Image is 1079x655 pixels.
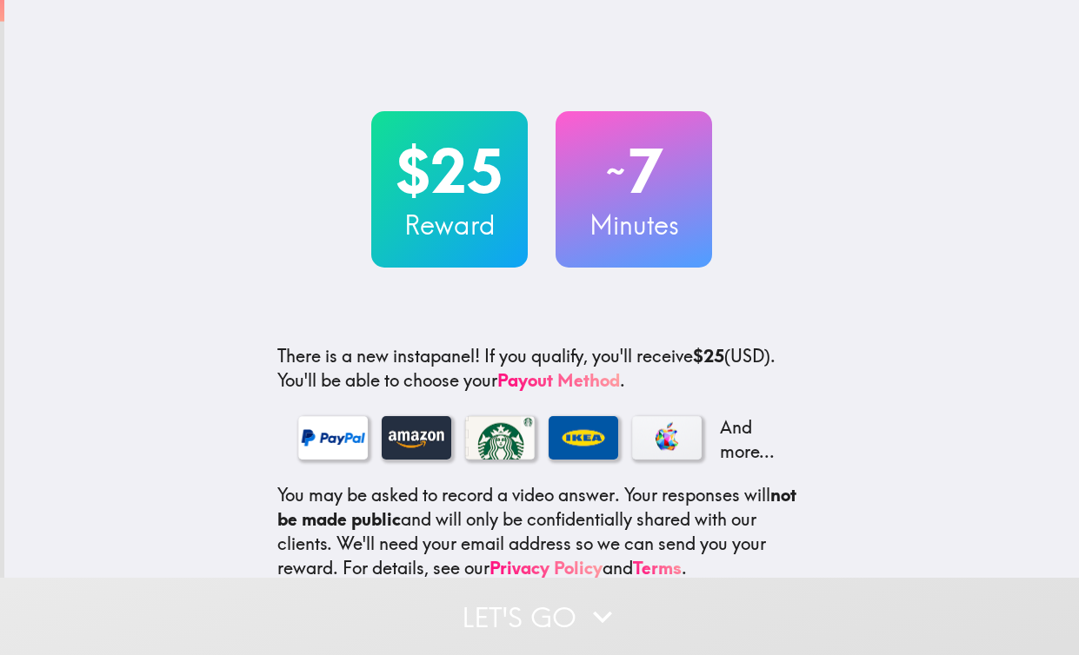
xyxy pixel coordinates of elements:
span: There is a new instapanel! [277,345,480,367]
a: Privacy Policy [490,557,603,579]
h2: $25 [371,136,528,207]
p: You may be asked to record a video answer. Your responses will and will only be confidentially sh... [277,483,806,580]
h3: Reward [371,207,528,243]
span: ~ [603,145,628,197]
h2: 7 [556,136,712,207]
b: not be made public [277,484,796,530]
p: If you qualify, you'll receive (USD) . You'll be able to choose your . [277,344,806,393]
h3: Minutes [556,207,712,243]
a: Terms [633,557,682,579]
b: $25 [693,345,724,367]
a: Payout Method [497,369,620,391]
p: And more... [716,415,785,464]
